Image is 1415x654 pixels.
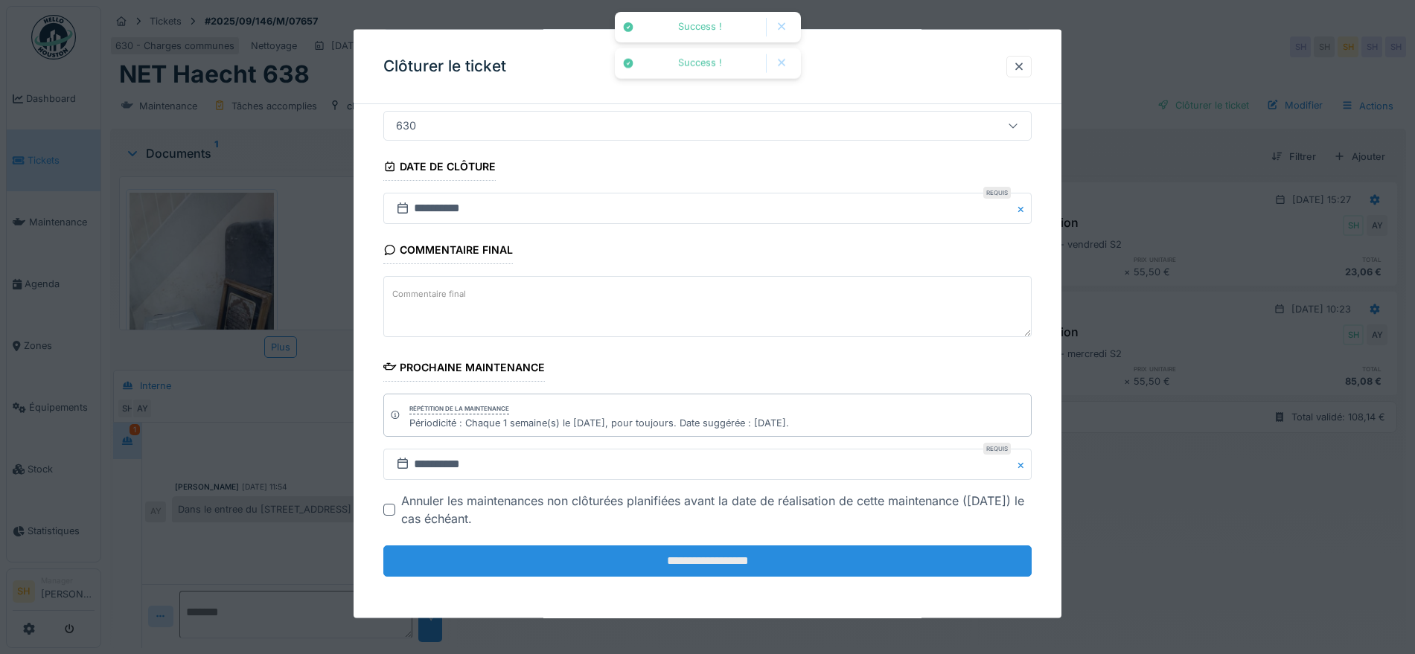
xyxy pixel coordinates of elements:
[390,118,422,134] div: 630
[1015,449,1032,480] button: Close
[409,403,509,414] div: Répétition de la maintenance
[383,356,545,381] div: Prochaine maintenance
[642,57,758,70] div: Success !
[383,239,513,264] div: Commentaire final
[409,415,789,429] div: Périodicité : Chaque 1 semaine(s) le [DATE], pour toujours. Date suggérée : [DATE].
[389,284,469,303] label: Commentaire final
[983,443,1011,455] div: Requis
[1015,193,1032,224] button: Close
[642,21,758,33] div: Success !
[383,57,506,76] h3: Clôturer le ticket
[401,492,1032,528] div: Annuler les maintenances non clôturées planifiées avant la date de réalisation de cette maintenan...
[383,156,496,181] div: Date de clôture
[983,187,1011,199] div: Requis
